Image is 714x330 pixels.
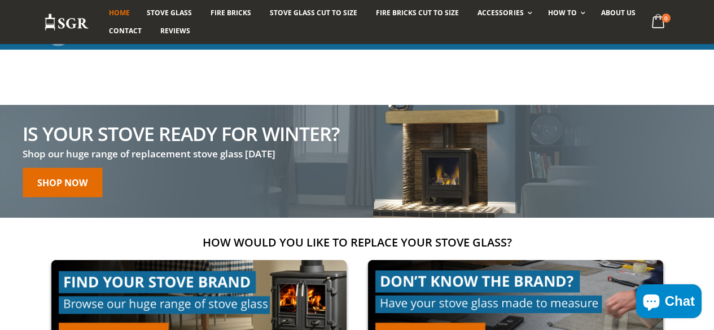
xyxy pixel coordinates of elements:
span: Contact [109,26,142,36]
img: Stove Glass Replacement [44,13,89,32]
span: 0 [662,14,671,23]
a: Home [100,4,138,22]
span: About us [601,8,636,17]
a: About us [593,4,644,22]
a: How To [540,4,591,22]
a: Stove Glass Cut To Size [261,4,366,22]
span: Accessories [478,8,523,17]
a: Accessories [469,4,537,22]
h2: Is your stove ready for winter? [23,124,339,143]
span: Home [109,8,130,17]
span: Stove Glass [147,8,192,17]
h2: How would you like to replace your stove glass? [44,235,671,250]
span: Fire Bricks Cut To Size [376,8,459,17]
inbox-online-store-chat: Shopify online store chat [633,284,705,321]
a: Fire Bricks Cut To Size [367,4,467,22]
a: Contact [100,22,150,40]
a: 0 [647,11,670,33]
h3: Shop our huge range of replacement stove glass [DATE] [23,148,339,161]
a: Stove Glass [138,4,200,22]
span: How To [548,8,577,17]
span: Reviews [160,26,190,36]
a: Reviews [152,22,199,40]
span: Stove Glass Cut To Size [270,8,357,17]
a: Shop now [23,168,102,197]
a: Fire Bricks [202,4,260,22]
span: Fire Bricks [211,8,251,17]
